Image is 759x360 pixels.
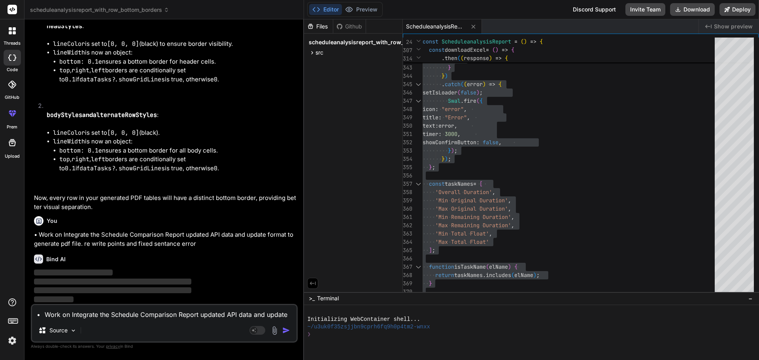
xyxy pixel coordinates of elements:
[403,55,412,63] span: 314
[429,164,432,171] span: }
[442,38,511,45] span: ScheduleanalysisReport
[432,164,435,171] span: ;
[403,155,412,163] div: 354
[59,66,70,74] code: top
[435,122,438,129] span: :
[403,122,412,130] div: 350
[403,97,412,105] div: 347
[79,75,165,83] code: dataTasks?.showGridLines
[91,66,105,74] code: left
[403,89,412,97] div: 346
[464,97,476,104] span: fire
[65,164,76,172] code: 0.1
[403,130,412,138] div: 351
[403,221,412,230] div: 362
[4,40,21,47] label: threads
[511,213,514,221] span: ,
[495,46,498,53] span: )
[403,172,412,180] div: 356
[423,89,457,96] span: setIsLoader
[5,94,19,101] label: GitHub
[91,155,105,163] code: left
[403,113,412,122] div: 349
[483,271,486,279] span: .
[53,129,85,137] code: lineColor
[403,147,412,155] div: 353
[508,263,511,270] span: )
[34,279,191,285] span: ‌
[5,153,20,160] label: Upload
[442,155,445,162] span: }
[435,205,508,212] span: 'Max Original Duration'
[53,40,296,49] li: is set to (black) to ensure border visibility.
[423,139,476,146] span: showConfirmButton
[304,23,333,30] div: Files
[489,55,492,62] span: )
[514,38,517,45] span: =
[403,196,412,205] div: 359
[442,106,464,113] span: "error"
[489,81,495,88] span: =>
[406,23,465,30] span: ScheduleanalysisReport.jsx
[65,75,76,83] code: 0.1
[59,147,98,155] code: bottom: 0.1
[7,66,18,73] label: code
[307,323,430,331] span: ~/u3uk0f35zsjjbn9cprh6fq9h0p4tm2-wnxx
[53,49,85,57] code: lineWidth
[307,331,311,338] span: ❯
[448,147,451,154] span: }
[403,246,412,254] div: 365
[403,279,412,288] div: 369
[429,263,454,270] span: function
[429,247,432,254] span: ]
[59,155,70,163] code: top
[107,129,139,137] code: [0, 0, 0]
[454,122,457,129] span: ,
[530,38,536,45] span: =>
[30,6,169,14] span: scheduleanalysisreport_with_row_bottom_borders
[53,48,296,93] li: is now an object:
[34,270,113,275] span: ‌
[6,334,19,347] img: settings
[445,180,473,187] span: taskNames
[445,114,467,121] span: "Error"
[747,292,754,305] button: −
[514,271,533,279] span: elName
[72,155,89,163] code: right
[467,114,470,121] span: ,
[423,130,438,138] span: timer
[533,271,536,279] span: )
[403,271,412,279] div: 368
[413,97,423,105] div: Click to collapse the range.
[445,55,457,62] span: then
[34,296,74,302] span: ‌
[59,155,296,173] li: , , borders are conditionally set to if is true, otherwise .
[214,164,217,172] code: 0
[451,147,454,154] span: )
[93,111,157,119] code: alternateRowStyles
[53,40,85,48] code: lineColor
[59,66,296,84] li: , , borders are conditionally set to if is true, otherwise .
[47,217,57,225] h6: You
[47,111,157,119] strong: and
[486,46,489,53] span: =
[505,55,508,62] span: {
[429,180,445,187] span: const
[403,213,412,221] div: 361
[438,130,442,138] span: :
[46,255,66,263] h6: Bind AI
[511,271,514,279] span: (
[448,97,461,104] span: Swal
[403,288,412,296] div: 370
[454,263,486,270] span: isTaskName
[435,271,454,279] span: return
[454,271,483,279] span: taskNames
[719,3,755,16] button: Deploy
[464,106,467,113] span: ,
[31,343,298,350] p: Always double-check its answers. Your in Bind
[435,106,438,113] span: :
[403,263,412,271] div: 367
[70,327,77,334] img: Pick Models
[342,4,381,15] button: Preview
[34,194,296,211] p: Now, every row in your generated PDF tables will have a distinct bottom border, providing better ...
